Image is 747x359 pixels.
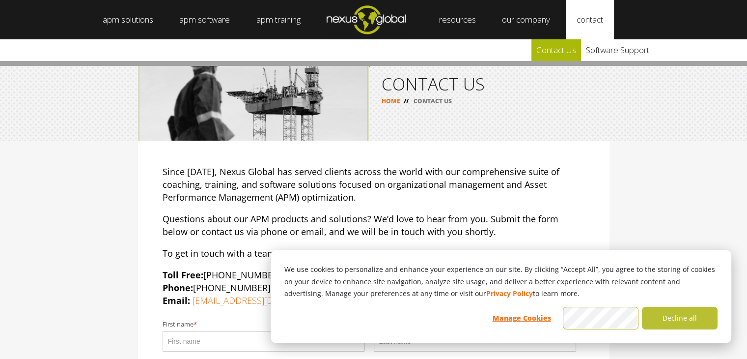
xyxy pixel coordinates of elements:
strong: Phone: [163,282,193,294]
strong: Toll Free: [163,269,203,281]
a: Privacy Policy [486,288,533,300]
span: // [400,97,412,105]
a: [EMAIL_ADDRESS][DOMAIN_NAME] [193,295,332,306]
p: To get in touch with a team member at one of our global offices, visit our page. [163,247,585,260]
h1: CONTACT US [382,75,597,92]
button: Decline all [642,307,718,329]
p: Questions about our APM products and solutions? We’d love to hear from you. Submit the form below... [163,212,585,238]
a: Contact Us [531,39,581,61]
div: Cookie banner [271,250,731,343]
span: First name [163,321,194,329]
button: Accept all [563,307,638,329]
input: First name [163,331,365,352]
a: HOME [382,97,400,105]
a: Software Support [581,39,654,61]
strong: Email: [163,295,190,306]
p: [PHONE_NUMBER] [PHONE_NUMBER] [163,269,585,307]
button: Manage Cookies [484,307,559,329]
p: Since [DATE], Nexus Global has served clients across the world with our comprehensive suite of co... [163,165,585,204]
a: Locations [466,247,504,259]
p: We use cookies to personalize and enhance your experience on our site. By clicking “Accept All”, ... [284,264,718,300]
